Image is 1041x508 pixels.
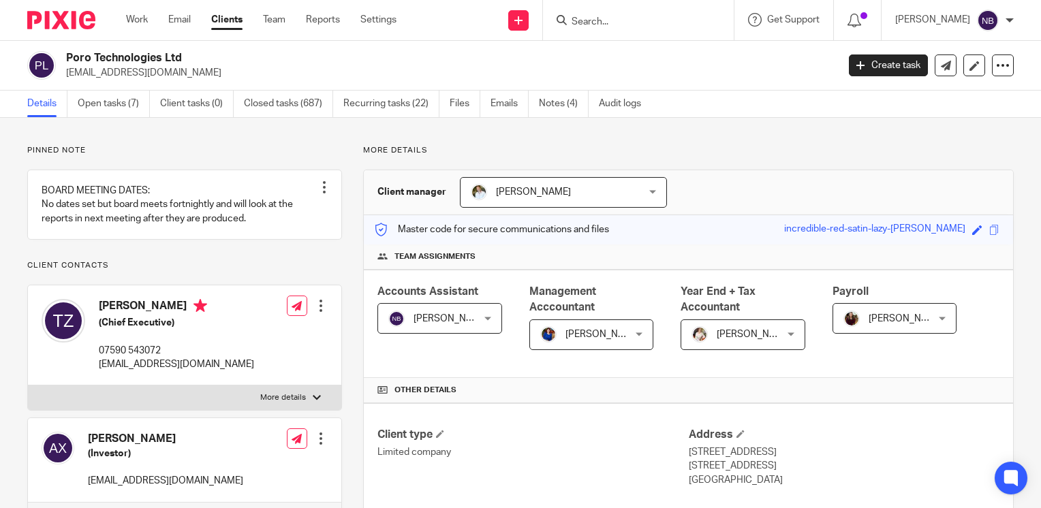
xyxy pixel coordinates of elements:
span: [PERSON_NAME] [869,314,944,323]
a: Recurring tasks (22) [343,91,439,117]
h3: Client manager [377,185,446,199]
span: [PERSON_NAME] [717,330,792,339]
div: incredible-red-satin-lazy-[PERSON_NAME] [784,222,965,238]
img: MaxAcc_Sep21_ElliDeanPhoto_030.jpg [843,311,860,327]
a: Create task [849,54,928,76]
p: More details [363,145,1014,156]
span: Other details [394,385,456,396]
h4: [PERSON_NAME] [99,299,254,316]
span: [PERSON_NAME] [496,187,571,197]
img: svg%3E [27,51,56,80]
a: Clients [211,13,243,27]
span: Accounts Assistant [377,286,478,297]
img: svg%3E [42,432,74,464]
p: [STREET_ADDRESS] [689,445,999,459]
span: Year End + Tax Accountant [681,286,756,313]
p: More details [260,392,306,403]
h5: (Investor) [88,447,243,460]
span: Get Support [767,15,820,25]
a: Notes (4) [539,91,589,117]
h5: (Chief Executive) [99,316,254,330]
span: [PERSON_NAME] [565,330,640,339]
a: Details [27,91,67,117]
img: Pixie [27,11,95,29]
img: svg%3E [977,10,999,31]
h4: Client type [377,428,688,442]
a: Reports [306,13,340,27]
h4: [PERSON_NAME] [88,432,243,446]
p: Client contacts [27,260,342,271]
a: Work [126,13,148,27]
span: Payroll [833,286,869,297]
p: [EMAIL_ADDRESS][DOMAIN_NAME] [66,66,828,80]
a: Files [450,91,480,117]
p: [STREET_ADDRESS] [689,459,999,473]
img: sarah-royle.jpg [471,184,487,200]
p: [EMAIL_ADDRESS][DOMAIN_NAME] [88,474,243,488]
a: Open tasks (7) [78,91,150,117]
p: Limited company [377,445,688,459]
span: Management Acccountant [529,286,596,313]
span: [PERSON_NAME] [414,314,488,323]
p: 07590 543072 [99,344,254,358]
h2: Poro Technologies Ltd [66,51,676,65]
a: Client tasks (0) [160,91,234,117]
a: Settings [360,13,397,27]
h4: Address [689,428,999,442]
a: Team [263,13,285,27]
img: Kayleigh%20Henson.jpeg [692,326,708,343]
a: Closed tasks (687) [244,91,333,117]
p: Pinned note [27,145,342,156]
img: svg%3E [388,311,405,327]
i: Primary [193,299,207,313]
a: Emails [491,91,529,117]
a: Email [168,13,191,27]
p: [GEOGRAPHIC_DATA] [689,473,999,487]
input: Search [570,16,693,29]
img: svg%3E [42,299,85,343]
p: [EMAIL_ADDRESS][DOMAIN_NAME] [99,358,254,371]
p: [PERSON_NAME] [895,13,970,27]
p: Master code for secure communications and files [374,223,609,236]
span: Team assignments [394,251,476,262]
a: Audit logs [599,91,651,117]
img: Nicole.jpeg [540,326,557,343]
